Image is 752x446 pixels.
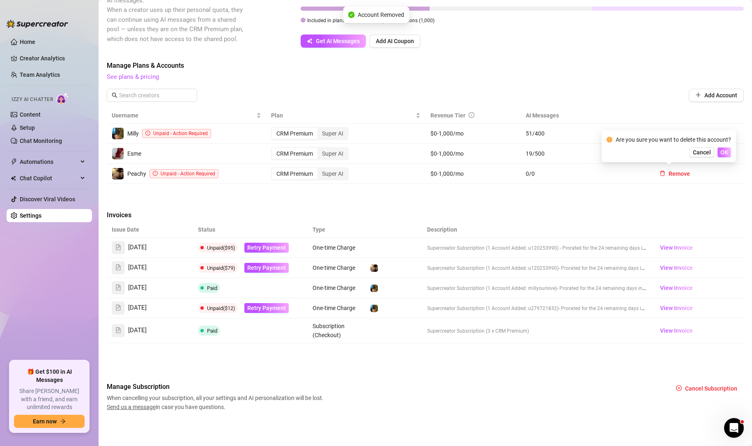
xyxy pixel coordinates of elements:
span: exclamation-circle [153,171,158,176]
span: [DATE] [128,263,147,273]
button: Add AI Coupon [369,34,421,48]
img: Peachy [112,168,124,179]
span: - Prorated for the 24 remaining days in the billing cycle ([DATE] - [DATE]) [559,264,716,271]
span: file-text [115,264,121,270]
th: Username [107,108,266,124]
img: Chat Copilot [11,175,16,181]
span: check-circle [348,11,354,18]
img: logo-BBDzfeDw.svg [7,20,68,28]
span: When cancelling your subscription, all your settings and AI personalization will be lost. in case... [107,393,326,412]
span: View Invoice [660,303,693,313]
span: Paid [207,328,217,334]
img: Peachy [370,264,378,272]
div: Super AI [317,128,348,139]
span: - Prorated for the 24 remaining days in the billing cycle ([DATE] - [DATE]) [559,305,716,311]
span: View Invoice [660,283,693,292]
span: [DATE] [128,243,147,253]
span: Unpaid - Action Required [161,171,215,177]
a: Settings [20,212,41,219]
span: Retry Payment [247,244,286,251]
span: file-text [115,285,121,290]
img: Milly [112,128,124,139]
span: View Invoice [660,263,693,272]
a: View Invoice [657,283,696,293]
div: CRM Premium [272,148,317,159]
th: Plan [266,108,425,124]
a: Setup [20,124,35,131]
button: Get AI Messages [301,34,366,48]
span: Send us a message [107,404,156,410]
span: search [112,92,117,98]
span: Plan [271,111,414,120]
span: file-text [115,244,121,250]
td: $0-1,000/mo [425,124,521,144]
span: Subscription (Checkout) [313,323,345,338]
span: Coupons ( 1,000 ) [398,18,435,23]
span: arrow-right [60,418,66,424]
a: Content [20,111,41,118]
button: Earn nowarrow-right [14,415,85,428]
div: CRM Premium [272,168,317,179]
span: - Prorated for the 24 remaining days in the billing cycle ([DATE] - [DATE]) [557,285,715,291]
span: Invoices [107,210,245,220]
a: Creator Analytics [20,52,85,65]
span: 🎁 Get $100 in AI Messages [14,368,85,384]
a: See plans & pricing [107,73,159,80]
span: Esme [127,150,141,157]
span: Username [112,111,255,120]
span: View Invoice [660,243,693,252]
span: Unpaid ($79) [207,265,235,271]
span: 0 / 0 [526,169,643,178]
div: segmented control [271,167,349,180]
span: One-time Charge [313,244,355,251]
a: View Invoice [657,303,696,313]
span: Peachy [127,170,146,177]
img: AI Chatter [56,92,69,104]
a: Home [20,39,35,45]
span: Retry Payment [247,264,286,271]
button: Remove [653,127,697,140]
span: Cancel [693,149,711,156]
span: Remove [669,170,690,177]
img: Milly [370,305,378,312]
div: segmented control [271,127,349,140]
span: Manage Subscription [107,382,326,392]
a: Chat Monitoring [20,138,62,144]
span: info-circle [469,112,474,118]
span: Retry Payment [247,305,286,311]
span: Supercreator Subscription (1 Account Added: u279721832) [427,306,559,311]
span: Supercreator Subscription (1 Account Added: u120253990) [427,265,559,271]
span: Add AI Coupon [376,38,414,44]
div: Super AI [317,148,348,159]
span: Get AI Messages [316,38,360,44]
span: Manage Plans & Accounts [107,61,744,71]
td: $0-1,000/mo [425,144,521,164]
span: 19 / 500 [526,149,643,158]
iframe: Intercom live chat [724,418,744,438]
td: $0-1,000/mo [425,164,521,184]
div: segmented control [271,147,349,160]
button: Cancel Subscription [669,382,744,395]
img: Esme [112,148,124,159]
span: Izzy AI Chatter [11,96,53,103]
th: Description [422,222,652,238]
span: file-text [115,305,121,310]
a: Discover Viral Videos [20,196,75,202]
span: Unpaid - Action Required [153,131,208,136]
span: Included in plans ( 1,900 messages) [307,18,384,23]
span: delete [660,170,665,176]
span: Share [PERSON_NAME] with a friend, and earn unlimited rewards [14,387,85,412]
span: [DATE] [128,326,147,336]
th: Status [193,222,308,238]
input: Search creators [119,91,186,100]
a: View Invoice [657,263,696,273]
span: Account Removed [358,10,404,19]
span: Automations [20,155,78,168]
span: Earn now [33,418,57,425]
span: [DATE] [128,283,147,293]
span: Chat Copilot [20,172,78,185]
th: Type [308,222,365,238]
span: Supercreator Subscription (1 Account Added: millyourlove) [427,285,557,291]
span: Revenue Tier [430,112,465,119]
div: CRM Premium [272,128,317,139]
